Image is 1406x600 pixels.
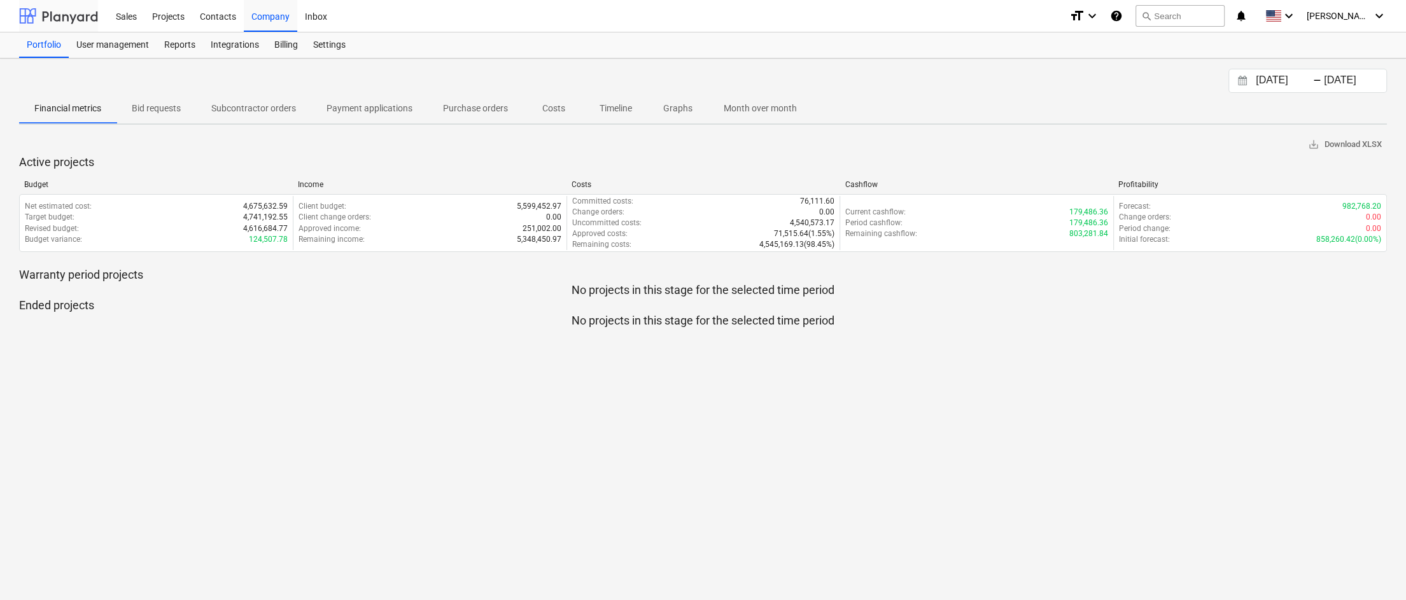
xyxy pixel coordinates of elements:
p: Period change : [1119,223,1170,234]
p: Purchase orders [443,102,508,115]
a: Reports [157,32,203,58]
p: 4,675,632.59 [243,201,288,212]
p: 803,281.84 [1069,228,1108,239]
div: - [1313,77,1321,85]
p: Target budget : [25,212,74,223]
p: Subcontractor orders [211,102,296,115]
p: 982,768.20 [1342,201,1381,212]
i: format_size [1069,8,1085,24]
p: Period cashflow : [845,218,903,228]
p: 251,002.00 [523,223,561,234]
p: Client change orders : [299,212,371,223]
p: Financial metrics [34,102,101,115]
span: Download XLSX [1308,137,1382,152]
input: Start Date [1253,72,1318,90]
a: Settings [306,32,353,58]
span: [PERSON_NAME] [1307,11,1370,21]
div: Profitability [1118,180,1382,189]
span: save_alt [1308,139,1319,150]
p: Budget variance : [25,234,82,245]
i: keyboard_arrow_down [1281,8,1297,24]
p: Remaining income : [299,234,365,245]
p: Costs [538,102,569,115]
p: 5,348,450.97 [517,234,561,245]
p: No projects in this stage for the selected time period [19,283,1387,298]
div: Budget [24,180,288,189]
p: 0.00 [1366,223,1381,234]
p: Change orders : [572,207,624,218]
p: Current cashflow : [845,207,906,218]
p: Net estimated cost : [25,201,92,212]
p: 5,599,452.97 [517,201,561,212]
p: 4,741,192.55 [243,212,288,223]
p: 0.00 [1366,212,1381,223]
div: Income [298,180,561,189]
p: Committed costs : [572,196,633,207]
p: 71,515.64 ( 1.55% ) [774,228,834,239]
p: Warranty period projects [19,267,1387,283]
p: Payment applications [327,102,412,115]
i: Knowledge base [1110,8,1123,24]
a: Portfolio [19,32,69,58]
p: Bid requests [132,102,181,115]
p: 76,111.60 [800,196,834,207]
p: Month over month [724,102,797,115]
p: 858,260.42 ( 0.00% ) [1316,234,1381,245]
p: 0.00 [546,212,561,223]
p: Uncommitted costs : [572,218,642,228]
a: Billing [267,32,306,58]
input: End Date [1321,72,1386,90]
p: Revised budget : [25,223,79,234]
p: No projects in this stage for the selected time period [19,313,1387,328]
p: Ended projects [19,298,1387,313]
p: Client budget : [299,201,346,212]
i: keyboard_arrow_down [1372,8,1387,24]
div: Costs [572,180,835,189]
a: User management [69,32,157,58]
p: Initial forecast : [1119,234,1170,245]
button: Interact with the calendar and add the check-in date for your trip. [1232,74,1253,88]
p: Remaining costs : [572,239,631,250]
i: keyboard_arrow_down [1085,8,1100,24]
p: Remaining cashflow : [845,228,917,239]
p: Active projects [19,155,1387,170]
p: Approved income : [299,223,361,234]
p: 179,486.36 [1069,218,1108,228]
i: notifications [1235,8,1248,24]
p: 4,540,573.17 [790,218,834,228]
button: Download XLSX [1303,135,1387,155]
div: Cashflow [845,180,1108,189]
button: Search [1135,5,1225,27]
p: 0.00 [819,207,834,218]
p: Timeline [600,102,632,115]
iframe: Chat Widget [1342,539,1406,600]
p: Graphs [663,102,693,115]
a: Integrations [203,32,267,58]
p: 4,545,169.13 ( 98.45% ) [759,239,834,250]
p: 4,616,684.77 [243,223,288,234]
span: search [1141,11,1151,21]
p: Forecast : [1119,201,1151,212]
p: Change orders : [1119,212,1171,223]
p: 179,486.36 [1069,207,1108,218]
p: Approved costs : [572,228,628,239]
p: 124,507.78 [249,234,288,245]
